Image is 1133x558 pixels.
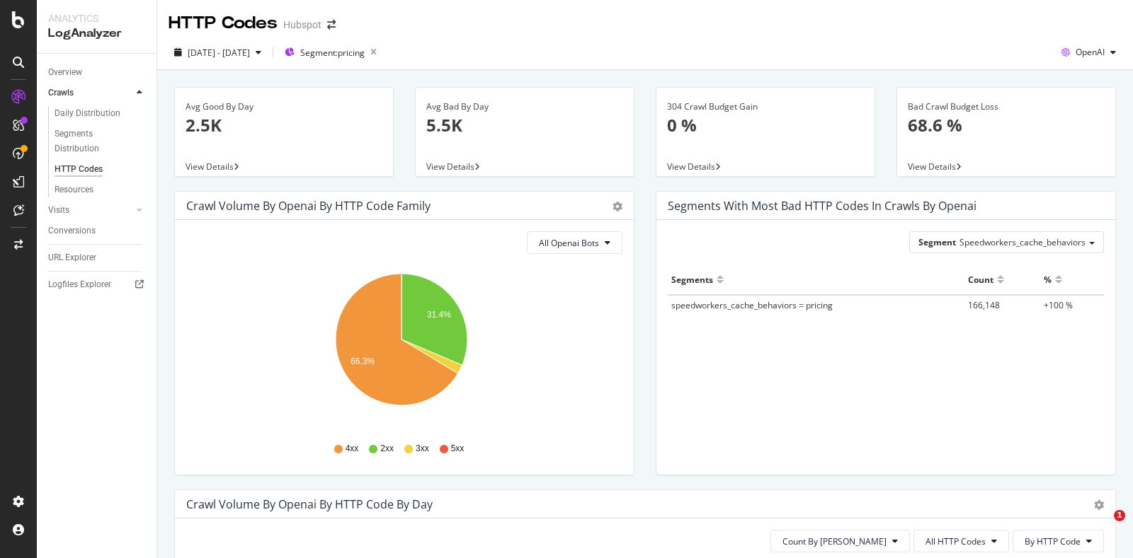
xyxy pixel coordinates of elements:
[48,223,147,238] a: Conversions
[48,86,132,100] a: Crawls
[279,41,382,64] button: Segment:pricing
[188,47,250,59] span: [DATE] - [DATE]
[426,161,474,173] span: View Details
[667,113,864,137] p: 0 %
[427,310,451,320] text: 31.4%
[1044,299,1073,311] span: +100 %
[968,299,1000,311] span: 166,148
[55,106,120,121] div: Daily Distribution
[48,277,111,292] div: Logfiles Explorer
[527,231,622,254] button: All Openai Bots
[48,11,145,25] div: Analytics
[186,265,616,429] svg: A chart.
[48,203,69,218] div: Visits
[926,535,986,547] span: All HTTP Codes
[426,113,623,137] p: 5.5K
[908,161,956,173] span: View Details
[186,161,234,173] span: View Details
[539,237,599,249] span: All Openai Bots
[918,236,956,248] span: Segment
[186,199,431,213] div: Crawl Volume by openai by HTTP Code Family
[55,127,147,156] a: Segments Distribution
[55,162,147,177] a: HTTP Codes
[48,65,147,80] a: Overview
[416,443,429,455] span: 3xx
[48,203,132,218] a: Visits
[186,113,382,137] p: 2.5K
[48,86,74,100] div: Crawls
[327,20,336,30] div: arrow-right-arrow-left
[346,443,359,455] span: 4xx
[48,65,82,80] div: Overview
[48,277,147,292] a: Logfiles Explorer
[55,162,103,177] div: HTTP Codes
[1114,510,1125,521] span: 1
[908,113,1105,137] p: 68.6 %
[48,250,96,265] div: URL Explorer
[671,268,713,291] div: Segments
[908,100,1105,113] div: Bad Crawl Budget Loss
[913,530,1009,552] button: All HTTP Codes
[1056,41,1122,64] button: OpenAI
[1094,500,1104,510] div: gear
[968,268,993,291] div: Count
[48,25,145,42] div: LogAnalyzer
[426,100,623,113] div: Avg Bad By Day
[451,443,465,455] span: 5xx
[613,202,622,211] div: gear
[55,106,147,121] a: Daily Distribution
[668,199,977,213] div: Segments with most bad HTTP codes in Crawls by openai
[667,100,864,113] div: 304 Crawl Budget Gain
[186,100,382,113] div: Avg Good By Day
[1025,535,1081,547] span: By HTTP Code
[169,11,278,35] div: HTTP Codes
[1044,268,1052,291] div: %
[960,236,1086,248] span: Speedworkers_cache_behaviors
[1013,530,1104,552] button: By HTTP Code
[782,535,887,547] span: Count By Day
[300,47,365,59] span: Segment: pricing
[169,41,267,64] button: [DATE] - [DATE]
[667,161,715,173] span: View Details
[55,182,147,197] a: Resources
[671,299,833,311] span: speedworkers_cache_behaviors = pricing
[380,443,394,455] span: 2xx
[770,530,910,552] button: Count By [PERSON_NAME]
[55,127,133,156] div: Segments Distribution
[48,223,96,238] div: Conversions
[48,250,147,265] a: URL Explorer
[1076,46,1105,58] span: OpenAI
[351,357,375,367] text: 66.3%
[55,182,93,197] div: Resources
[1085,510,1119,544] iframe: Intercom live chat
[283,18,321,32] div: Hubspot
[186,497,433,511] div: Crawl Volume by openai by HTTP Code by Day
